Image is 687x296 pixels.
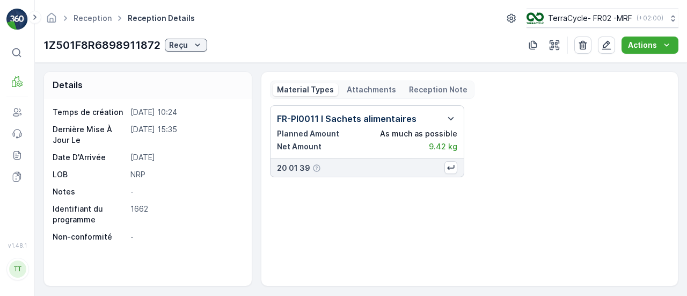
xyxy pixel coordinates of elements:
[53,169,126,180] p: LOB
[53,186,126,197] p: Notes
[637,14,663,23] p: ( +02:00 )
[527,9,678,28] button: TerraCycle- FR02 -MRF(+02:00)
[277,84,334,95] p: Material Types
[165,39,207,52] button: Reçu
[53,152,126,163] p: Date D'Arrivée
[6,9,28,30] img: logo
[347,84,396,95] p: Attachments
[277,163,310,174] p: 20 01 39
[6,251,28,287] button: TT
[277,141,321,152] p: Net Amount
[53,78,83,91] p: Details
[628,40,657,50] p: Actions
[429,141,457,152] p: 9.42 kg
[53,204,126,225] p: Identifiant du programme
[130,152,240,163] p: [DATE]
[548,13,632,24] p: TerraCycle- FR02 -MRF
[312,164,321,172] div: Help Tooltip Icon
[380,128,457,139] p: As much as possible
[74,13,112,23] a: Reception
[53,124,126,146] p: Dernière Mise À Jour Le
[527,12,544,24] img: terracycle.png
[9,261,26,278] div: TT
[130,204,240,225] p: 1662
[53,107,126,118] p: Temps de création
[130,107,240,118] p: [DATE] 10:24
[277,128,339,139] p: Planned Amount
[622,37,678,54] button: Actions
[409,84,467,95] p: Reception Note
[277,112,416,125] p: FR-PI0011 I Sachets alimentaires
[130,186,240,197] p: -
[43,37,160,53] p: 1Z501F8R6898911872
[169,40,188,50] p: Reçu
[130,232,240,242] p: -
[126,13,197,24] span: Reception Details
[130,169,240,180] p: NRP
[53,232,126,242] p: Non-conformité
[6,242,28,249] span: v 1.48.1
[130,124,240,146] p: [DATE] 15:35
[46,16,57,25] a: Homepage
